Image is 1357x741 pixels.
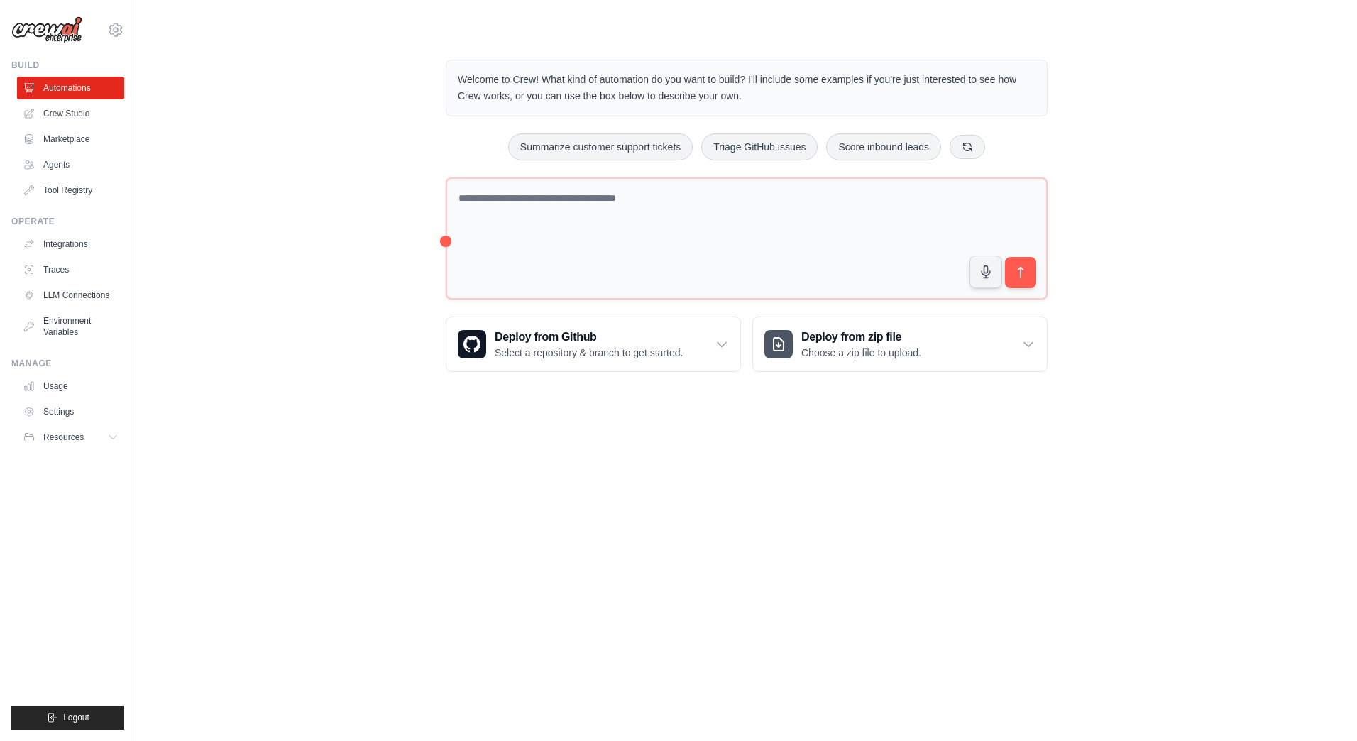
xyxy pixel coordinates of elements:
[17,179,124,202] a: Tool Registry
[458,72,1035,104] p: Welcome to Crew! What kind of automation do you want to build? I'll include some examples if you'...
[17,128,124,150] a: Marketplace
[508,133,693,160] button: Summarize customer support tickets
[11,706,124,730] button: Logout
[701,133,818,160] button: Triage GitHub issues
[17,375,124,397] a: Usage
[495,346,683,360] p: Select a repository & branch to get started.
[11,60,124,71] div: Build
[17,400,124,423] a: Settings
[11,216,124,227] div: Operate
[17,102,124,125] a: Crew Studio
[63,712,89,723] span: Logout
[17,233,124,256] a: Integrations
[495,329,683,346] h3: Deploy from Github
[826,133,941,160] button: Score inbound leads
[17,153,124,176] a: Agents
[17,426,124,449] button: Resources
[17,258,124,281] a: Traces
[801,329,921,346] h3: Deploy from zip file
[11,16,82,43] img: Logo
[11,358,124,369] div: Manage
[17,77,124,99] a: Automations
[17,309,124,344] a: Environment Variables
[17,284,124,307] a: LLM Connections
[43,432,84,443] span: Resources
[801,346,921,360] p: Choose a zip file to upload.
